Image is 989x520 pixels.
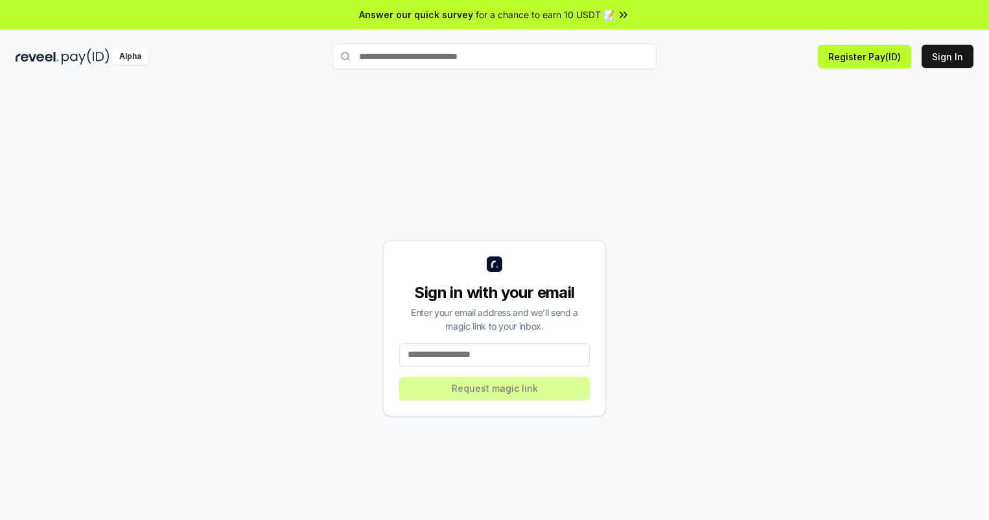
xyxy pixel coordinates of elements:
button: Register Pay(ID) [818,45,911,68]
img: logo_small [487,256,502,272]
span: Answer our quick survey [359,8,473,21]
button: Sign In [922,45,973,68]
img: pay_id [62,49,110,65]
div: Sign in with your email [399,282,590,303]
img: reveel_dark [16,49,59,65]
span: for a chance to earn 10 USDT 📝 [476,8,614,21]
div: Alpha [112,49,148,65]
div: Enter your email address and we’ll send a magic link to your inbox. [399,306,590,333]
